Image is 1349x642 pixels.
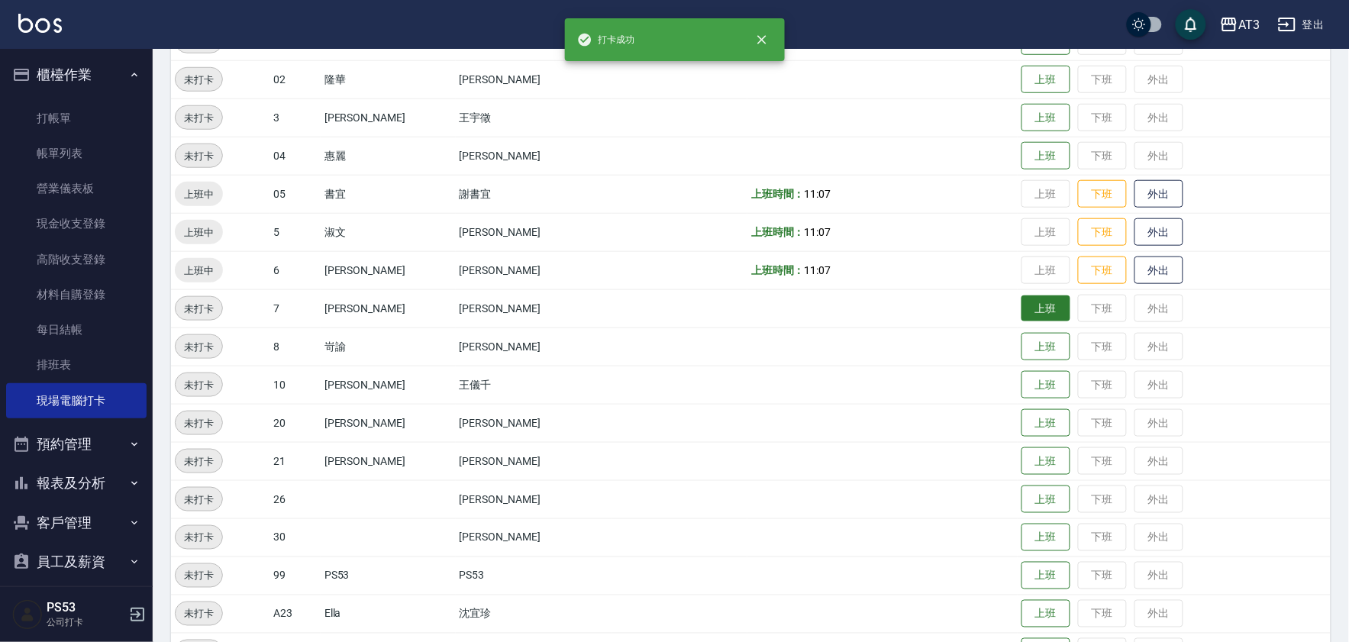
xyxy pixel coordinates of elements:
button: 報表及分析 [6,463,147,503]
span: 上班中 [175,224,223,240]
button: 預約管理 [6,424,147,464]
td: [PERSON_NAME] [456,480,613,518]
td: A23 [269,595,321,633]
span: 未打卡 [176,606,222,622]
td: 05 [269,175,321,213]
span: 打卡成功 [577,32,635,47]
a: 打帳單 [6,101,147,136]
a: 現金收支登錄 [6,206,147,241]
td: [PERSON_NAME] [456,289,613,327]
button: 外出 [1134,180,1183,208]
a: 帳單列表 [6,136,147,171]
span: 未打卡 [176,339,222,355]
td: PS53 [321,557,456,595]
td: 7 [269,289,321,327]
button: 上班 [1021,524,1070,552]
td: 隆華 [321,60,456,98]
span: 未打卡 [176,415,222,431]
span: 未打卡 [176,453,222,469]
td: 王宇徵 [456,98,613,137]
td: [PERSON_NAME] [321,251,456,289]
button: 下班 [1078,180,1127,208]
span: 未打卡 [176,148,222,164]
td: [PERSON_NAME] [321,289,456,327]
td: [PERSON_NAME] [456,442,613,480]
a: 營業儀表板 [6,171,147,206]
td: 岢諭 [321,327,456,366]
button: 外出 [1134,218,1183,247]
td: [PERSON_NAME] [456,137,613,175]
span: 未打卡 [176,568,222,584]
td: 5 [269,213,321,251]
td: 惠麗 [321,137,456,175]
img: Person [12,599,43,630]
button: 上班 [1021,333,1070,361]
a: 高階收支登錄 [6,242,147,277]
td: [PERSON_NAME] [321,98,456,137]
span: 未打卡 [176,110,222,126]
td: 淑文 [321,213,456,251]
button: 上班 [1021,142,1070,170]
td: [PERSON_NAME] [321,366,456,404]
td: 04 [269,137,321,175]
button: 上班 [1021,447,1070,476]
button: 上班 [1021,562,1070,590]
td: 21 [269,442,321,480]
b: 上班時間： [751,188,805,200]
button: 上班 [1021,600,1070,628]
td: [PERSON_NAME] [456,251,613,289]
td: 02 [269,60,321,98]
span: 未打卡 [176,492,222,508]
div: AT3 [1238,15,1260,34]
td: [PERSON_NAME] [456,60,613,98]
button: 下班 [1078,218,1127,247]
h5: PS53 [47,600,124,615]
a: 現場電腦打卡 [6,383,147,418]
button: 櫃檯作業 [6,55,147,95]
td: [PERSON_NAME] [456,518,613,557]
b: 上班時間： [751,264,805,276]
span: 未打卡 [176,72,222,88]
span: 未打卡 [176,530,222,546]
span: 11:07 [805,264,831,276]
button: save [1176,9,1206,40]
button: close [745,23,779,56]
td: [PERSON_NAME] [456,327,613,366]
td: 6 [269,251,321,289]
td: 謝書宜 [456,175,613,213]
td: 8 [269,327,321,366]
td: 30 [269,518,321,557]
td: [PERSON_NAME] [456,213,613,251]
td: [PERSON_NAME] [321,442,456,480]
td: [PERSON_NAME] [321,404,456,442]
img: Logo [18,14,62,33]
a: 每日結帳 [6,312,147,347]
span: 11:07 [805,226,831,238]
button: 上班 [1021,486,1070,514]
td: PS53 [456,557,613,595]
b: 上班時間： [751,226,805,238]
td: 99 [269,557,321,595]
a: 材料自購登錄 [6,277,147,312]
td: 26 [269,480,321,518]
a: 排班表 [6,347,147,382]
span: 未打卡 [176,377,222,393]
td: Ella [321,595,456,633]
button: AT3 [1214,9,1266,40]
td: 20 [269,404,321,442]
p: 公司打卡 [47,615,124,629]
button: 下班 [1078,256,1127,285]
td: 書宜 [321,175,456,213]
button: 上班 [1021,295,1070,322]
button: 員工及薪資 [6,542,147,582]
button: 登出 [1272,11,1331,39]
button: 上班 [1021,66,1070,94]
button: 上班 [1021,409,1070,437]
td: 沈宜珍 [456,595,613,633]
span: 上班中 [175,186,223,202]
button: 外出 [1134,256,1183,285]
span: 未打卡 [176,301,222,317]
td: 10 [269,366,321,404]
button: 客戶管理 [6,503,147,543]
td: 3 [269,98,321,137]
